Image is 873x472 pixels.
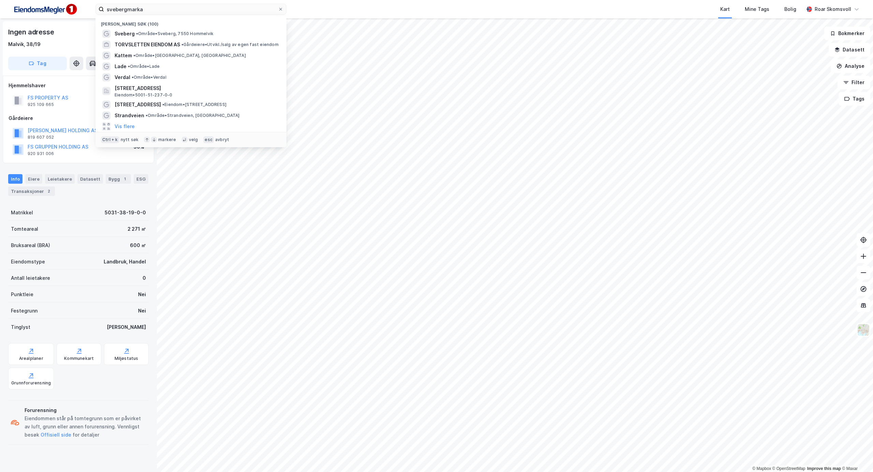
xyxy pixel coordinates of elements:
div: Ctrl + k [101,136,119,143]
span: • [132,75,134,80]
div: [PERSON_NAME] [107,323,146,331]
div: Gårdeiere [9,114,148,122]
span: Lade [115,62,127,71]
button: Vis flere [115,122,135,131]
img: Z [857,323,870,336]
div: Malvik, 38/19 [8,40,41,48]
div: Nei [138,290,146,299]
div: Kommunekart [64,356,94,361]
div: Antall leietakere [11,274,50,282]
div: 2 271 ㎡ [128,225,146,233]
div: [PERSON_NAME] søk (100) [95,16,286,28]
div: Tomteareal [11,225,38,233]
div: Eiere [25,174,42,184]
div: velg [189,137,198,142]
div: 5031-38-19-0-0 [105,209,146,217]
span: • [162,102,164,107]
div: nytt søk [121,137,139,142]
span: TORVSLETTEN EIENDOM AS [115,41,180,49]
span: [STREET_ADDRESS] [115,84,278,92]
div: Info [8,174,23,184]
a: Mapbox [752,466,771,471]
div: 819 607 052 [28,135,54,140]
div: Nei [138,307,146,315]
div: Eiendommen står på tomtegrunn som er påvirket av luft, grunn eller annen forurensning. Vennligst ... [25,414,146,439]
div: esc [203,136,214,143]
button: Tags [839,92,870,106]
div: Landbruk, Handel [104,258,146,266]
button: Tag [8,57,67,70]
span: Sveberg [115,30,135,38]
div: Kart [720,5,730,13]
span: Verdal [115,73,130,81]
span: Eiendom • 5001-51-237-0-0 [115,92,173,98]
div: markere [158,137,176,142]
div: Tinglyst [11,323,30,331]
span: Eiendom • [STREET_ADDRESS] [162,102,226,107]
div: Matrikkel [11,209,33,217]
a: OpenStreetMap [772,466,805,471]
span: Område • Strandveien, [GEOGRAPHIC_DATA] [146,113,240,118]
span: [STREET_ADDRESS] [115,101,161,109]
div: Datasett [77,174,103,184]
div: Bruksareal (BRA) [11,241,50,249]
span: • [146,113,148,118]
span: Gårdeiere • Utvikl./salg av egen fast eiendom [181,42,279,47]
span: Strandveien [115,111,144,120]
button: Analyse [831,59,870,73]
input: Søk på adresse, matrikkel, gårdeiere, leietakere eller personer [104,4,278,14]
div: Forurensning [25,406,146,414]
div: Miljøstatus [115,356,138,361]
span: Kattem [115,51,132,60]
div: Bolig [784,5,796,13]
iframe: Chat Widget [839,439,873,472]
div: Punktleie [11,290,33,299]
span: Område • Sveberg, 7550 Hommelvik [136,31,213,36]
button: Bokmerker [824,27,870,40]
span: • [133,53,135,58]
div: 2 [45,188,52,195]
div: 600 ㎡ [130,241,146,249]
div: Hjemmelshaver [9,81,148,90]
div: Ingen adresse [8,27,55,37]
div: 920 931 006 [28,151,54,156]
span: • [181,42,183,47]
div: Bygg [106,174,131,184]
button: Filter [838,76,870,89]
span: • [128,64,130,69]
div: Eiendomstype [11,258,45,266]
div: 925 109 665 [28,102,54,107]
span: Område • Lade [128,64,160,69]
span: Område • [GEOGRAPHIC_DATA], [GEOGRAPHIC_DATA] [133,53,246,58]
span: Område • Verdal [132,75,166,80]
div: 1 [121,176,128,182]
a: Improve this map [807,466,841,471]
img: F4PB6Px+NJ5v8B7XTbfpPpyloAAAAASUVORK5CYII= [11,2,79,17]
div: Leietakere [45,174,75,184]
div: avbryt [215,137,229,142]
div: 0 [143,274,146,282]
div: ESG [134,174,148,184]
div: Mine Tags [745,5,769,13]
span: • [136,31,138,36]
button: Datasett [829,43,870,57]
div: Roar Skomsvoll [815,5,851,13]
div: Festegrunn [11,307,38,315]
div: Kontrollprogram for chat [839,439,873,472]
div: Arealplaner [19,356,43,361]
div: Grunnforurensning [11,380,51,386]
div: Transaksjoner [8,186,55,196]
